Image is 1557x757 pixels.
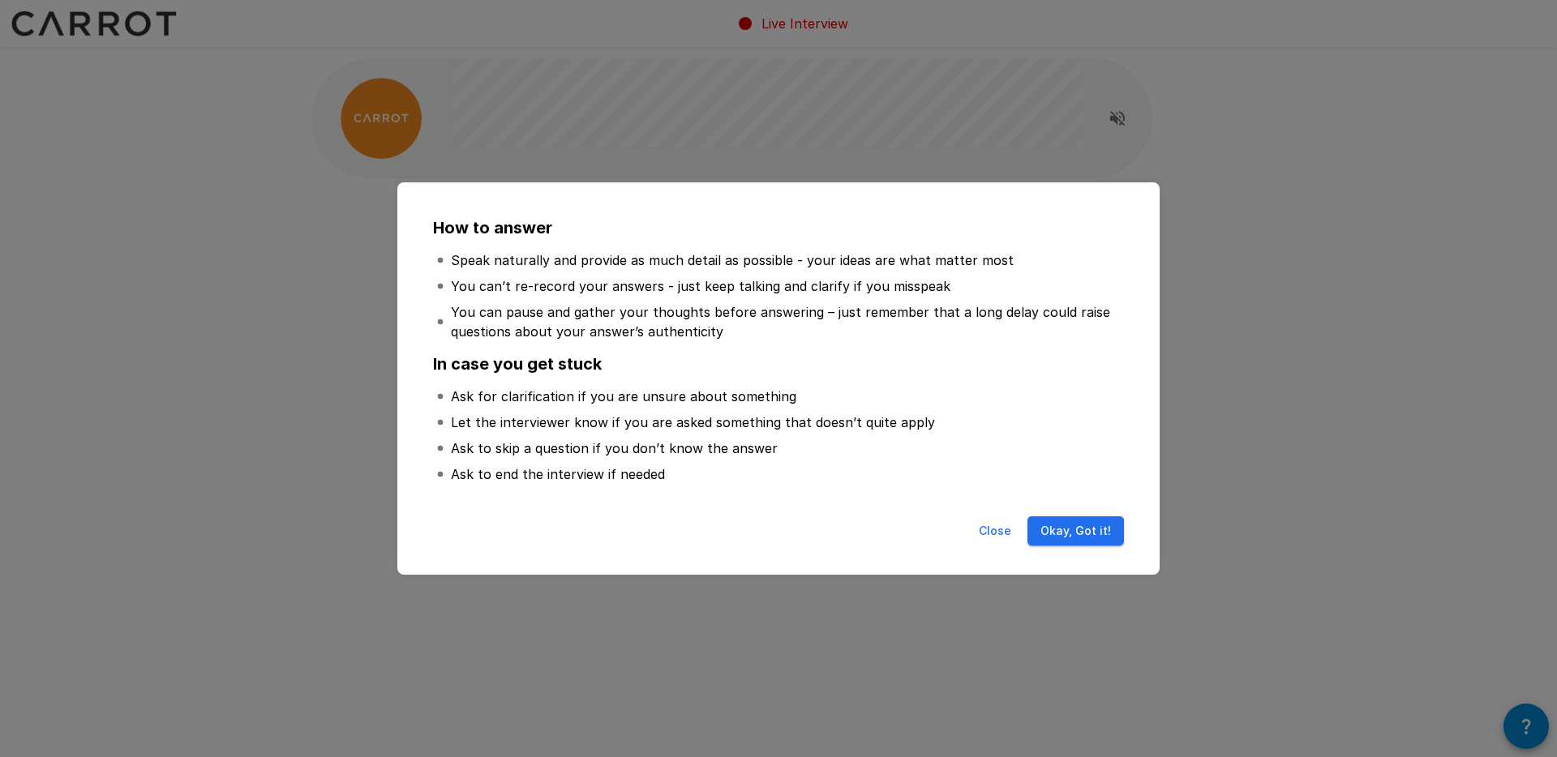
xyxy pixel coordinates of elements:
[451,302,1121,341] p: You can pause and gather your thoughts before answering – just remember that a long delay could r...
[433,354,602,374] b: In case you get stuck
[451,464,665,484] p: Ask to end the interview if needed
[451,438,778,458] p: Ask to skip a question if you don’t know the answer
[1027,516,1124,546] button: Okay, Got it!
[451,413,935,432] p: Let the interviewer know if you are asked something that doesn’t quite apply
[451,276,950,296] p: You can’t re-record your answers - just keep talking and clarify if you misspeak
[969,516,1021,546] button: Close
[451,387,796,406] p: Ask for clarification if you are unsure about something
[451,250,1014,270] p: Speak naturally and provide as much detail as possible - your ideas are what matter most
[433,218,552,237] b: How to answer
